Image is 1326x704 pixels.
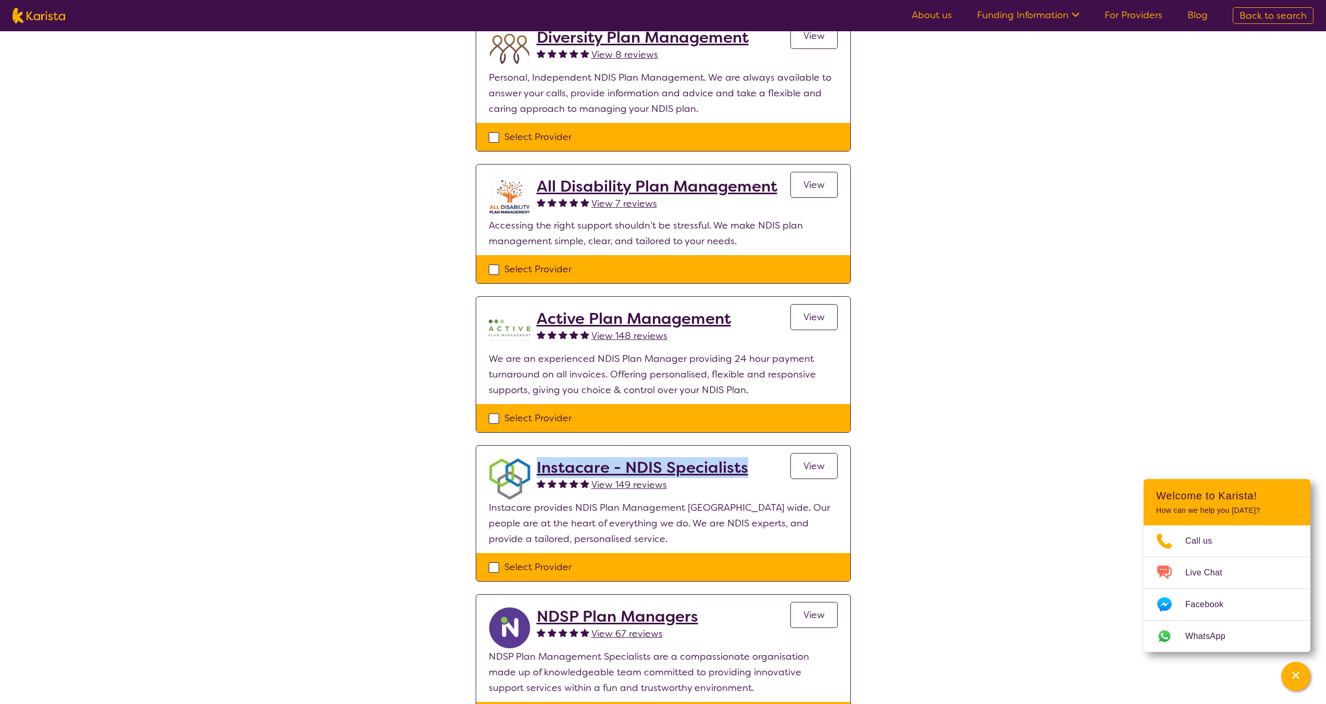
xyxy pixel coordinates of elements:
[803,460,825,472] span: View
[13,8,65,23] img: Karista logo
[1240,9,1307,22] span: Back to search
[591,626,663,642] a: View 67 reviews
[1185,533,1225,549] span: Call us
[1144,479,1310,652] div: Channel Menu
[580,330,589,339] img: fullstar
[591,479,667,491] span: View 149 reviews
[548,49,556,58] img: fullstar
[569,330,578,339] img: fullstar
[489,649,838,696] p: NDSP Plan Management Specialists are a compassionate organisation made up of knowledgeable team c...
[1156,506,1298,515] p: How can we help you [DATE]?
[591,330,667,342] span: View 148 reviews
[569,49,578,58] img: fullstar
[489,218,838,249] p: Accessing the right support shouldn’t be stressful. We make NDIS plan management simple, clear, a...
[790,172,838,198] a: View
[1185,565,1235,581] span: Live Chat
[489,500,838,547] p: Instacare provides NDIS Plan Management [GEOGRAPHIC_DATA] wide. Our people are at the heart of ev...
[559,198,567,207] img: fullstar
[580,628,589,637] img: fullstar
[489,607,530,649] img: ryxpuxvt8mh1enfatjpo.png
[569,628,578,637] img: fullstar
[537,28,749,47] a: Diversity Plan Management
[537,198,546,207] img: fullstar
[537,49,546,58] img: fullstar
[489,28,530,70] img: duqvjtfkvnzb31ymex15.png
[580,49,589,58] img: fullstar
[537,607,698,626] a: NDSP Plan Managers
[790,602,838,628] a: View
[803,179,825,191] span: View
[489,309,530,351] img: pypzb5qm7jexfhutod0x.png
[1233,7,1313,24] a: Back to search
[591,48,658,61] span: View 8 reviews
[1144,525,1310,652] ul: Choose channel
[537,458,748,477] a: Instacare - NDIS Specialists
[977,9,1080,21] a: Funding Information
[548,330,556,339] img: fullstar
[537,479,546,488] img: fullstar
[803,30,825,42] span: View
[569,479,578,488] img: fullstar
[1281,662,1310,691] button: Channel Menu
[1185,597,1236,612] span: Facebook
[591,328,667,344] a: View 148 reviews
[489,351,838,398] p: We are an experienced NDIS Plan Manager providing 24 hour payment turnaround on all invoices. Off...
[591,477,667,493] a: View 149 reviews
[1144,621,1310,652] a: Web link opens in a new tab.
[790,453,838,479] a: View
[591,196,657,211] a: View 7 reviews
[803,311,825,323] span: View
[803,609,825,621] span: View
[580,479,589,488] img: fullstar
[489,70,838,117] p: Personal, Independent NDIS Plan Management. We are always available to answer your calls, provide...
[1185,628,1238,644] span: WhatsApp
[537,309,731,328] a: Active Plan Management
[1105,9,1162,21] a: For Providers
[569,198,578,207] img: fullstar
[559,330,567,339] img: fullstar
[537,330,546,339] img: fullstar
[548,479,556,488] img: fullstar
[489,458,530,500] img: obkhna0zu27zdd4ubuus.png
[1187,9,1208,21] a: Blog
[790,304,838,330] a: View
[790,23,838,49] a: View
[591,47,658,62] a: View 8 reviews
[559,49,567,58] img: fullstar
[548,628,556,637] img: fullstar
[1156,489,1298,502] h2: Welcome to Karista!
[548,198,556,207] img: fullstar
[489,177,530,218] img: at5vqv0lot2lggohlylh.jpg
[559,479,567,488] img: fullstar
[591,197,657,210] span: View 7 reviews
[912,9,952,21] a: About us
[580,198,589,207] img: fullstar
[591,627,663,640] span: View 67 reviews
[559,628,567,637] img: fullstar
[537,628,546,637] img: fullstar
[537,177,777,196] a: All Disability Plan Management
